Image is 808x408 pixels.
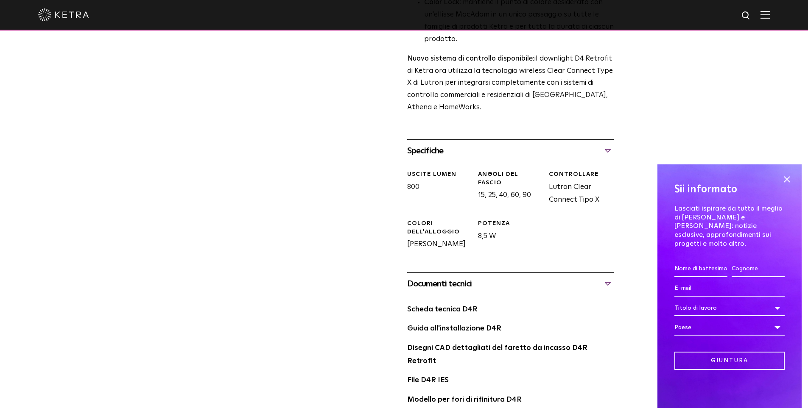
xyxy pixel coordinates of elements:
font: Specifiche [407,147,443,155]
font: Titolo di lavoro [674,305,717,311]
font: Lasciati ispirare da tutto il meglio di [PERSON_NAME] e [PERSON_NAME]: notizie esclusive, approfo... [674,205,783,247]
input: E-mail [674,280,785,297]
a: Guida all'installazione D4R [407,325,501,332]
font: COLORI DELL'ALLOGGIO [407,220,460,235]
font: il downlight D4 Retrofit di Ketra ora utilizza la tecnologia wireless Clear Connect Type X di Lut... [407,55,613,111]
img: ketra-logo-2019-bianco [38,8,89,21]
img: Hamburger%20Nav.svg [760,11,770,19]
input: Giuntura [674,352,785,370]
font: 15, 25, 40, 60, 90 [478,192,531,199]
font: Paese [674,325,691,330]
font: POTENZA [478,220,510,226]
input: Cognome [732,261,785,277]
font: 800 [407,183,419,191]
img: icona di ricerca [741,11,752,21]
font: Angoli del fascio [478,171,518,186]
a: Modello per fori di rifinitura D4R [407,396,522,403]
font: Lutron Clear Connect Tipo X [549,183,599,204]
font: [PERSON_NAME] [407,241,466,248]
font: CONTROLLARE [549,171,598,177]
font: Documenti tecnici [407,280,472,288]
font: Nuovo sistema di controllo disponibile: [407,55,534,62]
a: Disegni CAD dettagliati del faretto da incasso D4R Retrofit [407,344,587,365]
input: Nome di battesimo [674,261,727,277]
font: USCITE LUMEN [407,171,456,177]
a: Scheda tecnica D4R [407,306,478,313]
a: File D4R IES [407,377,449,384]
font: Sii informato [674,184,737,194]
font: 8,5 W [478,233,496,240]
